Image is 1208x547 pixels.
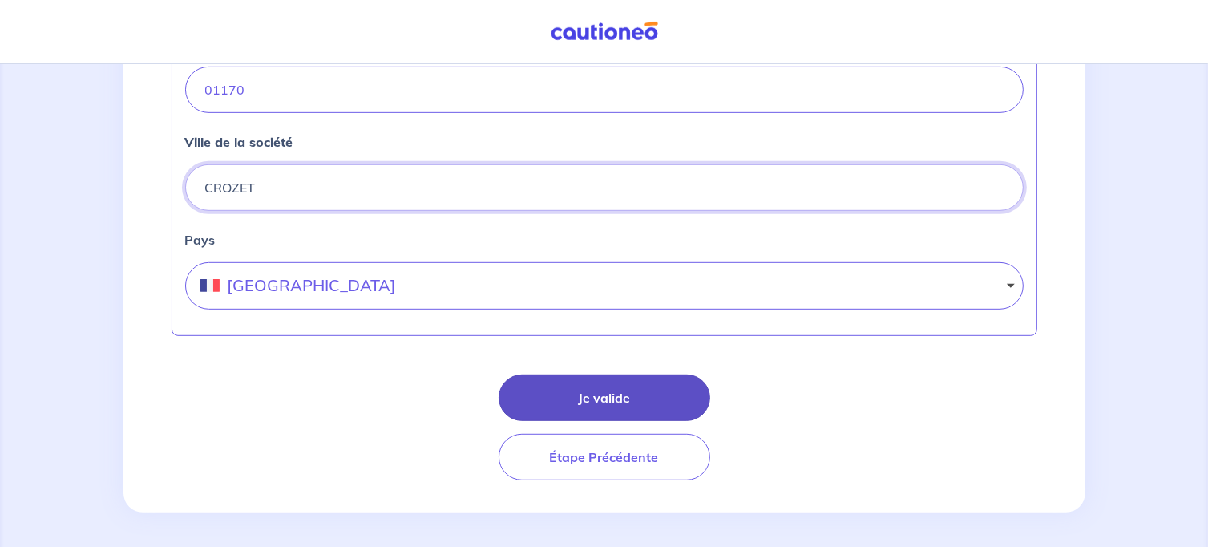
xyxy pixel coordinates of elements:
button: Étape Précédente [499,434,710,480]
input: Lille [185,164,1024,211]
button: [GEOGRAPHIC_DATA] [185,262,1024,310]
img: Cautioneo [544,22,665,42]
input: 59000 [185,67,1024,113]
button: Je valide [499,375,710,421]
strong: Ville de la société [185,134,293,150]
label: Pays [185,230,1024,249]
